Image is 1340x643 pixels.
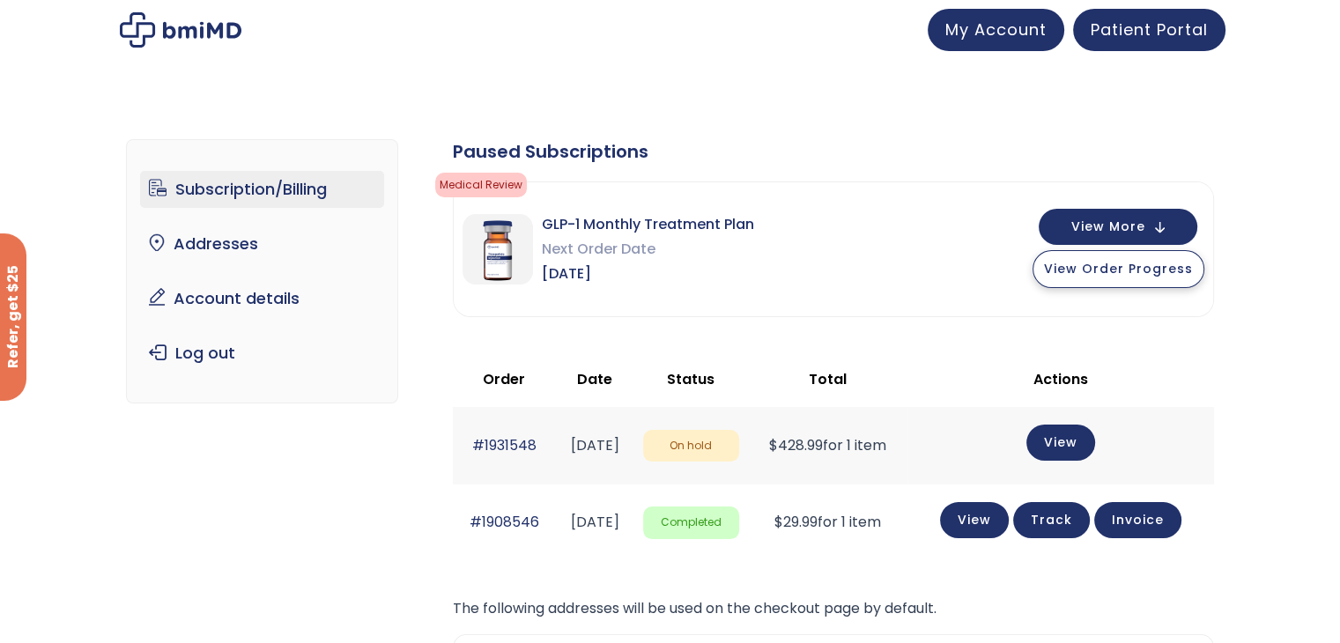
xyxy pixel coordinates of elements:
p: The following addresses will be used on the checkout page by default. [453,596,1214,621]
span: Date [577,369,612,389]
button: View Order Progress [1033,250,1204,288]
nav: Account pages [126,139,398,403]
a: View [940,502,1009,538]
span: View Order Progress [1044,260,1193,277]
a: View [1026,425,1095,461]
span: Status [667,369,714,389]
span: My Account [945,18,1047,41]
span: Next Order Date [542,237,754,262]
button: View More [1039,209,1197,245]
time: [DATE] [571,512,619,532]
span: 428.99 [769,435,823,455]
td: for 1 item [748,484,907,561]
span: Patient Portal [1091,18,1208,41]
div: Paused Subscriptions [453,139,1214,164]
span: $ [769,435,778,455]
a: Track [1013,502,1090,538]
span: Order [483,369,525,389]
span: Actions [1033,369,1088,389]
time: [DATE] [571,435,619,455]
span: View More [1071,221,1145,233]
a: #1908546 [470,512,539,532]
span: Total [809,369,847,389]
span: Medical Review [435,173,527,197]
img: My account [120,12,241,48]
a: Invoice [1094,502,1181,538]
a: My Account [928,9,1064,51]
img: GLP-1 Monthly Treatment Plan [463,214,533,285]
span: 29.99 [774,512,818,532]
a: Account details [140,280,384,317]
a: Addresses [140,225,384,262]
span: On hold [643,430,739,462]
a: #1931548 [472,435,537,455]
a: Patient Portal [1073,9,1225,51]
a: Log out [140,335,384,372]
span: Completed [643,506,739,539]
span: $ [774,512,783,532]
a: Subscription/Billing [140,171,384,208]
td: for 1 item [748,407,907,484]
span: [DATE] [542,262,754,286]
